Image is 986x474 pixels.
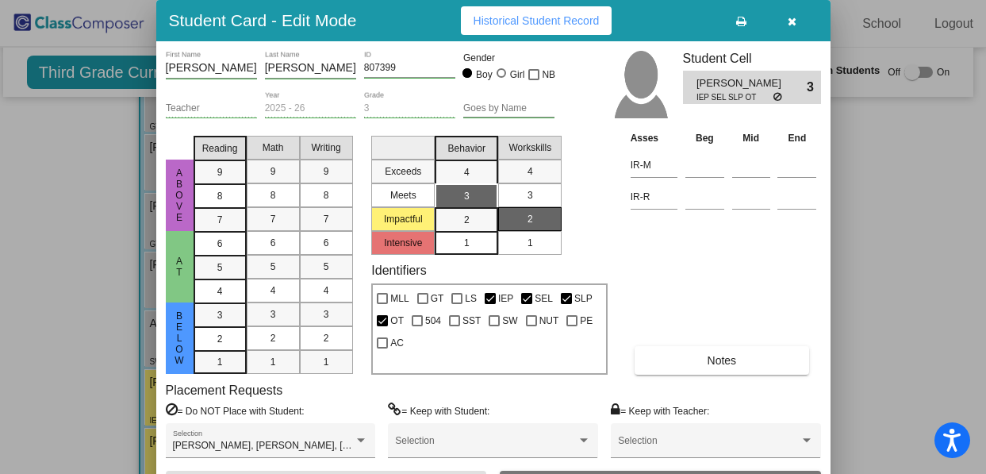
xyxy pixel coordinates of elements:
th: Beg [681,129,728,147]
span: [PERSON_NAME], [PERSON_NAME], [PERSON_NAME] [173,440,418,451]
span: Workskills [508,141,551,155]
span: At [172,256,186,278]
span: PE [580,311,593,330]
span: 9 [270,164,276,179]
button: Historical Student Record [461,6,612,35]
span: SST [462,311,481,330]
span: 2 [324,331,329,345]
input: teacher [166,103,257,114]
span: [PERSON_NAME] [696,75,785,91]
span: NB [542,65,555,84]
button: Notes [635,346,809,375]
h3: Student Cell [683,51,821,66]
span: NUT [539,311,559,330]
span: 5 [270,260,276,274]
span: GT [431,289,444,308]
span: 504 [425,311,441,330]
span: 2 [464,213,470,227]
span: 2 [217,332,223,346]
span: 4 [528,164,533,179]
span: 5 [217,260,223,275]
span: Reading [202,141,238,156]
span: Notes [708,354,737,367]
span: 1 [217,355,223,369]
input: year [265,103,356,114]
span: 4 [270,283,276,298]
span: 3 [324,307,329,322]
span: AC [390,333,404,353]
span: 3 [270,307,276,322]
span: 4 [217,284,223,299]
input: Enter ID [364,63,455,74]
span: 1 [270,355,276,369]
input: assessment [631,185,677,209]
span: 6 [217,237,223,251]
span: 8 [324,188,329,202]
th: Asses [627,129,681,147]
span: 4 [464,165,470,179]
span: Math [263,141,284,155]
span: 6 [270,236,276,250]
span: IEP [498,289,513,308]
label: = Keep with Teacher: [611,403,709,418]
span: 6 [324,236,329,250]
input: grade [364,103,455,114]
span: 1 [464,236,470,250]
th: End [773,129,820,147]
span: Below [172,310,186,366]
span: Historical Student Record [474,14,600,27]
span: SLP [574,289,593,308]
span: MLL [390,289,409,308]
span: LS [465,289,477,308]
span: Above [172,168,186,223]
span: 3 [464,189,470,203]
span: 1 [324,355,329,369]
label: Placement Requests [166,383,283,398]
span: 2 [528,212,533,226]
span: 2 [270,331,276,345]
span: 5 [324,260,329,274]
span: 7 [217,213,223,227]
h3: Student Card - Edit Mode [169,10,357,30]
span: 3 [217,308,223,322]
div: Girl [509,67,525,82]
span: Writing [311,141,340,155]
span: 4 [324,283,329,298]
label: Identifiers [371,263,426,278]
span: 7 [270,212,276,226]
span: 9 [324,164,329,179]
span: SW [502,311,517,330]
mat-label: Gender [463,51,554,65]
span: OT [390,311,404,330]
span: 1 [528,236,533,250]
label: = Do NOT Place with Student: [166,403,305,418]
span: 3 [807,78,820,97]
input: goes by name [463,103,554,114]
span: 9 [217,165,223,179]
span: 8 [270,188,276,202]
input: assessment [631,153,677,177]
div: Boy [475,67,493,82]
label: = Keep with Student: [388,403,489,418]
th: Mid [728,129,774,147]
span: 8 [217,189,223,203]
span: SEL [535,289,553,308]
span: IEP SEL SLP OT [696,91,773,103]
span: 7 [324,212,329,226]
span: Behavior [448,141,485,156]
span: 3 [528,188,533,202]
